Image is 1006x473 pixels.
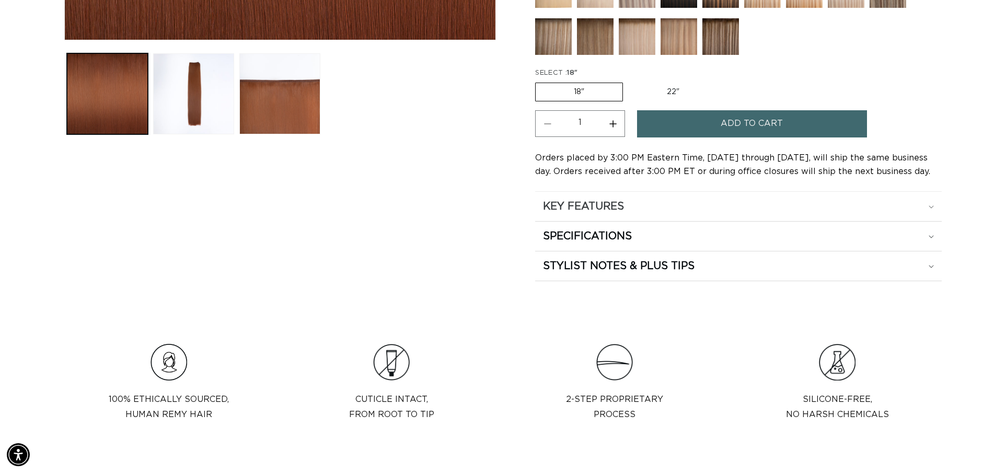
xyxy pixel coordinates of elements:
[109,392,229,422] p: 100% Ethically sourced, Human Remy Hair
[535,251,942,281] summary: STYLIST NOTES & PLUS TIPS
[535,18,572,55] img: Victoria Root Tap - Machine Weft
[67,53,148,134] button: Load image 1 in gallery view
[239,53,320,134] button: Load image 3 in gallery view
[567,70,577,76] span: 18"
[373,344,410,380] img: Clip_path_group_3e966cc6-585a-453a-be60-cd6cdacd677c.png
[721,110,783,137] span: Add to cart
[577,18,614,55] img: Erie Root Tap - Machine Weft
[535,222,942,251] summary: SPECIFICATIONS
[596,344,633,380] img: Clip_path_group_11631e23-4577-42dd-b462-36179a27abaf.png
[619,18,655,60] a: Tahoe Root Tap - Machine Weft
[702,18,739,55] img: Como Root Tap - Machine Weft
[535,68,579,78] legend: SELECT :
[543,229,632,243] h2: SPECIFICATIONS
[661,18,697,60] a: Arabian Root Tap - Machine Weft
[7,443,30,466] div: Accessibility Menu
[153,53,234,134] button: Load image 2 in gallery view
[619,18,655,55] img: Tahoe Root Tap - Machine Weft
[151,344,187,380] img: Hair_Icon_a70f8c6f-f1c4-41e1-8dbd-f323a2e654e6.png
[819,344,855,380] img: Group.png
[629,83,718,101] label: 22"
[543,200,624,213] h2: KEY FEATURES
[535,18,572,60] a: Victoria Root Tap - Machine Weft
[661,18,697,55] img: Arabian Root Tap - Machine Weft
[702,18,739,60] a: Como Root Tap - Machine Weft
[535,83,623,101] label: 18"
[349,392,434,422] p: Cuticle intact, from root to tip
[577,18,614,60] a: Erie Root Tap - Machine Weft
[535,192,942,221] summary: KEY FEATURES
[566,392,663,422] p: 2-step proprietary process
[535,154,930,176] span: Orders placed by 3:00 PM Eastern Time, [DATE] through [DATE], will ship the same business day. Or...
[543,259,695,273] h2: STYLIST NOTES & PLUS TIPS
[637,110,867,137] button: Add to cart
[786,392,889,422] p: Silicone-Free, No Harsh Chemicals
